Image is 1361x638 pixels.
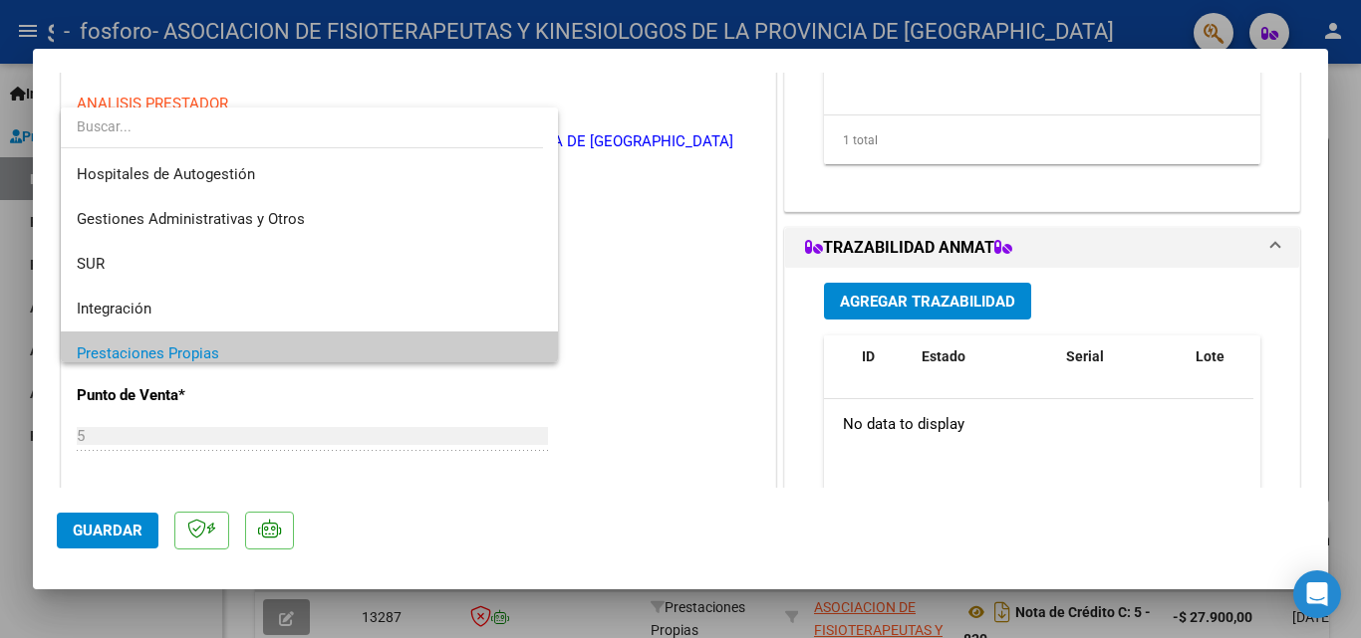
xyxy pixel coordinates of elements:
span: Gestiones Administrativas y Otros [77,210,305,228]
input: dropdown search [61,106,543,147]
span: Integración [77,300,151,318]
span: Prestaciones Propias [77,344,219,362]
span: SUR [77,255,105,273]
span: Hospitales de Autogestión [77,165,255,183]
div: Open Intercom Messenger [1293,570,1341,618]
